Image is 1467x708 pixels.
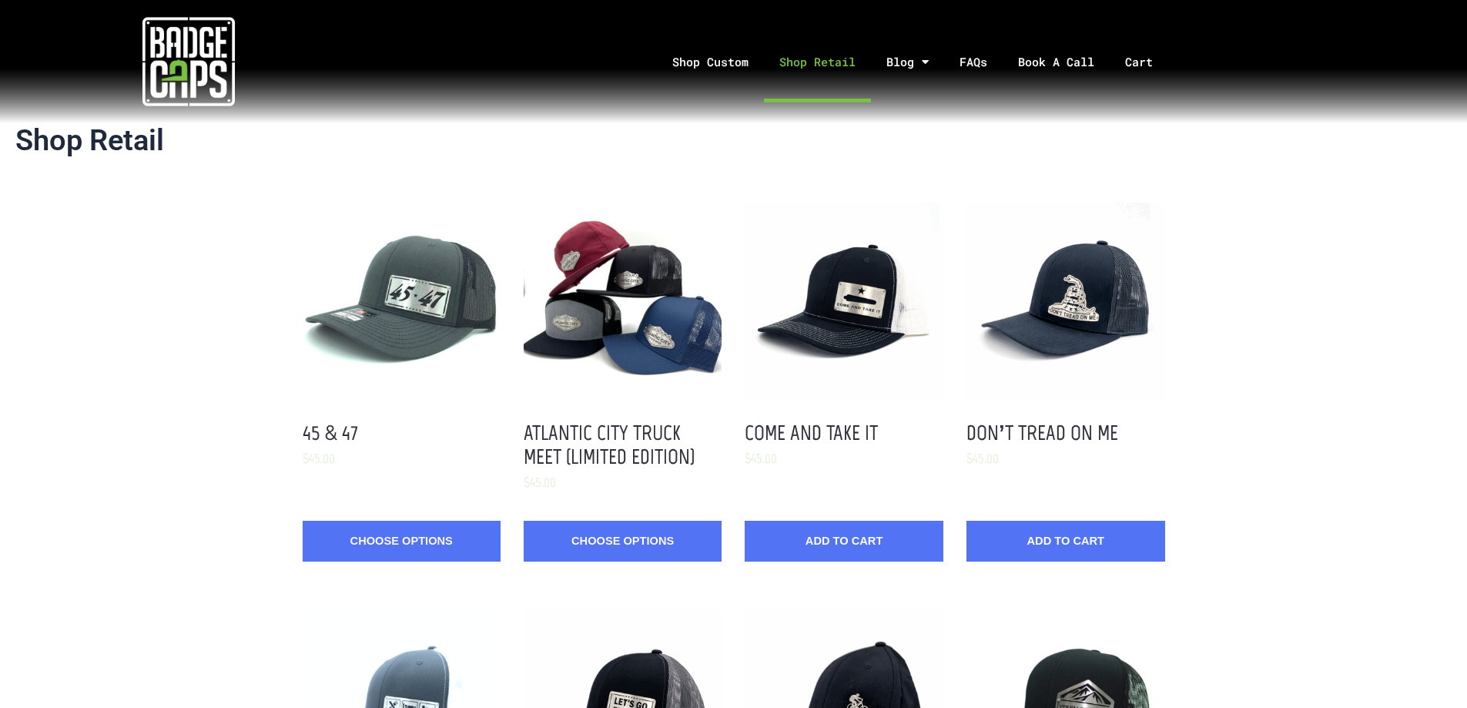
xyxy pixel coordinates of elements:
[745,450,777,467] span: $45.00
[657,22,764,102] a: Shop Custom
[377,22,1467,102] nav: Menu
[944,22,1003,102] a: FAQs
[524,474,556,491] span: $45.00
[966,450,999,467] span: $45.00
[966,420,1118,445] a: Don’t Tread on Me
[524,203,722,401] button: Atlantic City Truck Meet Hat Options
[1110,22,1187,102] a: Cart
[1003,22,1110,102] a: Book A Call
[524,521,722,562] a: Choose Options
[871,22,944,102] a: Blog
[15,123,1452,159] h1: Shop Retail
[745,521,943,562] button: Add to Cart
[764,22,871,102] a: Shop Retail
[966,521,1164,562] button: Add to Cart
[303,420,358,445] a: 45 & 47
[745,420,878,445] a: Come and Take It
[524,420,695,469] a: Atlantic City Truck Meet (Limited Edition)
[303,450,335,467] span: $45.00
[303,521,501,562] a: Choose Options
[142,15,235,108] img: badgecaps white logo with green acccent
